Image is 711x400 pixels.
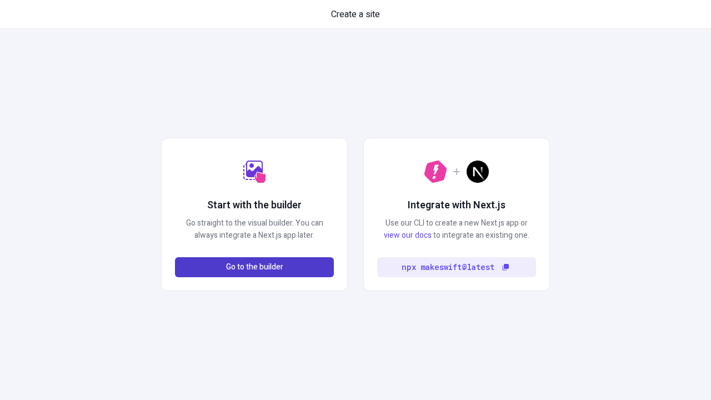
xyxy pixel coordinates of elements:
p: Go straight to the visual builder. You can always integrate a Next.js app later. [175,217,334,242]
span: Go to the builder [226,261,283,273]
h2: Start with the builder [207,198,302,213]
h2: Integrate with Next.js [408,198,505,213]
span: Create a site [331,8,380,21]
a: view our docs [384,229,432,241]
code: npx makeswift@latest [402,261,494,273]
p: Use our CLI to create a new Next.js app or to integrate an existing one. [377,217,536,242]
button: Go to the builder [175,257,334,277]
